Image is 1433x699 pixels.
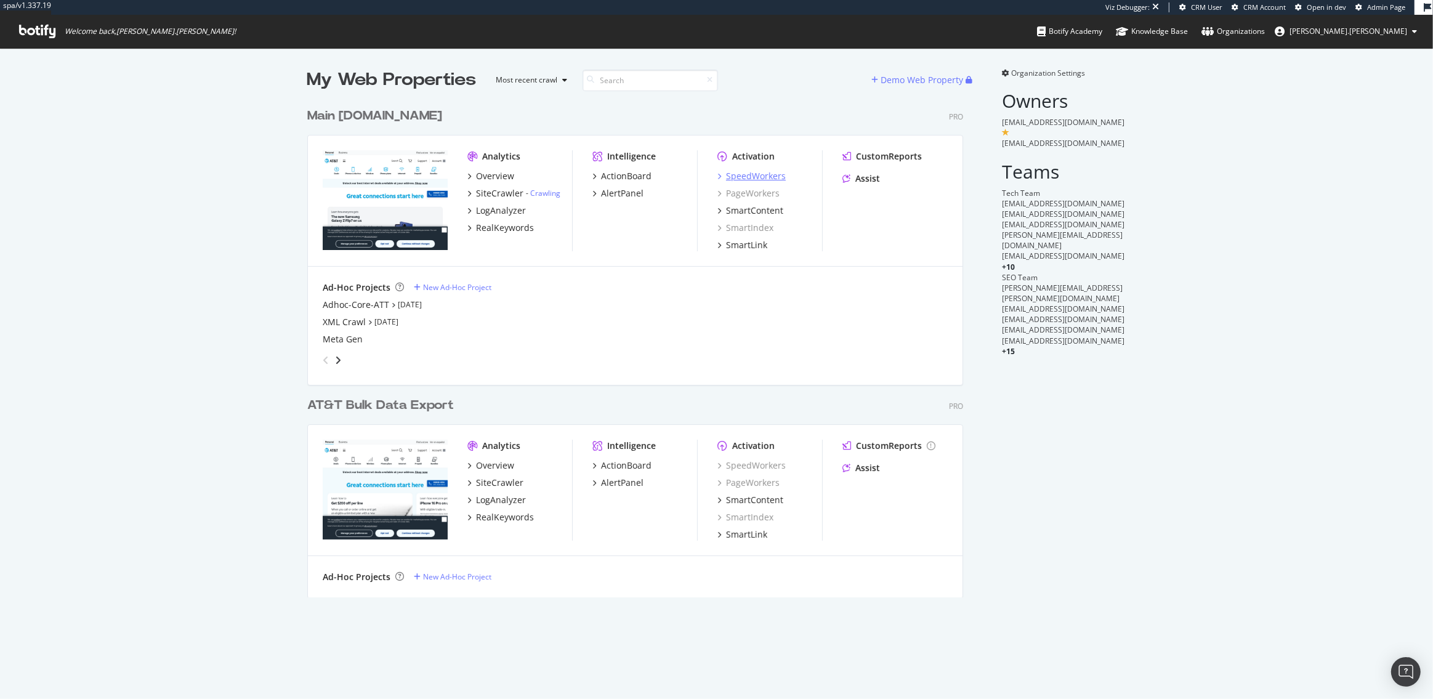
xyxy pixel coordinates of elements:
div: ActionBoard [601,459,652,472]
div: SiteCrawler [476,187,523,200]
div: SmartIndex [717,222,773,234]
img: attbulkexport.com [323,440,448,539]
button: Most recent crawl [486,70,573,90]
a: ActionBoard [592,459,652,472]
h2: Teams [1003,161,1126,182]
span: [EMAIL_ADDRESS][DOMAIN_NAME] [1003,138,1125,148]
div: AlertPanel [601,477,644,489]
span: Welcome back, [PERSON_NAME].[PERSON_NAME] ! [65,26,236,36]
a: SiteCrawler- Crawling [467,187,560,200]
div: Activation [732,150,775,163]
a: PageWorkers [717,187,780,200]
a: SmartContent [717,204,783,217]
a: Overview [467,459,514,472]
span: + 15 [1003,346,1015,357]
div: angle-left [318,350,334,370]
button: Demo Web Property [872,70,966,90]
div: Ad-Hoc Projects [323,281,390,294]
div: CustomReports [856,440,922,452]
div: Analytics [482,150,520,163]
span: [PERSON_NAME][EMAIL_ADDRESS][DOMAIN_NAME] [1003,230,1123,251]
a: PageWorkers [717,477,780,489]
div: Analytics [482,440,520,452]
a: XML Crawl [323,316,366,328]
h2: Owners [1003,91,1126,111]
a: Demo Web Property [872,75,966,85]
div: Botify Academy [1037,25,1102,38]
a: [DATE] [374,317,398,327]
div: Pro [949,401,963,411]
div: SmartLink [726,528,767,541]
a: CRM Account [1232,2,1286,12]
a: Open in dev [1295,2,1346,12]
span: [EMAIL_ADDRESS][DOMAIN_NAME] [1003,198,1125,209]
div: ActionBoard [601,170,652,182]
a: LogAnalyzer [467,204,526,217]
div: Viz Debugger: [1105,2,1150,12]
div: SEO Team [1003,272,1126,283]
div: Assist [855,462,880,474]
a: SpeedWorkers [717,170,786,182]
span: [EMAIL_ADDRESS][DOMAIN_NAME] [1003,209,1125,219]
span: + 10 [1003,262,1015,272]
div: SmartLink [726,239,767,251]
div: LogAnalyzer [476,204,526,217]
a: Main [DOMAIN_NAME] [307,107,447,125]
div: RealKeywords [476,222,534,234]
a: Admin Page [1355,2,1405,12]
span: CRM User [1191,2,1222,12]
a: SmartContent [717,494,783,506]
a: Meta Gen [323,333,363,345]
a: CRM User [1179,2,1222,12]
span: [EMAIL_ADDRESS][DOMAIN_NAME] [1003,219,1125,230]
div: Main [DOMAIN_NAME] [307,107,442,125]
button: [PERSON_NAME].[PERSON_NAME] [1265,22,1427,41]
a: Assist [842,462,880,474]
div: Most recent crawl [496,76,558,84]
div: Activation [732,440,775,452]
a: Botify Academy [1037,15,1102,48]
span: [PERSON_NAME][EMAIL_ADDRESS][PERSON_NAME][DOMAIN_NAME] [1003,283,1123,304]
div: Demo Web Property [881,74,964,86]
div: AlertPanel [601,187,644,200]
div: LogAnalyzer [476,494,526,506]
a: AT&T Bulk Data Export [307,397,459,414]
input: Search [583,70,718,91]
img: att.com [323,150,448,250]
div: New Ad-Hoc Project [423,282,491,293]
div: angle-right [334,354,342,366]
a: SiteCrawler [467,477,523,489]
a: CustomReports [842,150,922,163]
span: [EMAIL_ADDRESS][DOMAIN_NAME] [1003,117,1125,127]
div: Open Intercom Messenger [1391,657,1421,687]
span: robert.salerno [1290,26,1407,36]
div: Intelligence [607,440,656,452]
a: New Ad-Hoc Project [414,572,491,582]
a: SpeedWorkers [717,459,786,472]
span: [EMAIL_ADDRESS][DOMAIN_NAME] [1003,304,1125,314]
span: [EMAIL_ADDRESS][DOMAIN_NAME] [1003,251,1125,261]
div: Ad-Hoc Projects [323,571,390,583]
a: RealKeywords [467,222,534,234]
div: Knowledge Base [1116,25,1188,38]
div: SmartContent [726,204,783,217]
div: SpeedWorkers [726,170,786,182]
a: Crawling [530,188,560,198]
span: Admin Page [1367,2,1405,12]
a: LogAnalyzer [467,494,526,506]
div: Assist [855,172,880,185]
a: SmartIndex [717,511,773,523]
a: SmartLink [717,239,767,251]
div: New Ad-Hoc Project [423,572,491,582]
span: Open in dev [1307,2,1346,12]
span: Organization Settings [1012,68,1086,78]
div: Pro [949,111,963,122]
div: Overview [476,459,514,472]
div: SmartContent [726,494,783,506]
div: My Web Properties [307,68,477,92]
a: SmartLink [717,528,767,541]
div: CustomReports [856,150,922,163]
